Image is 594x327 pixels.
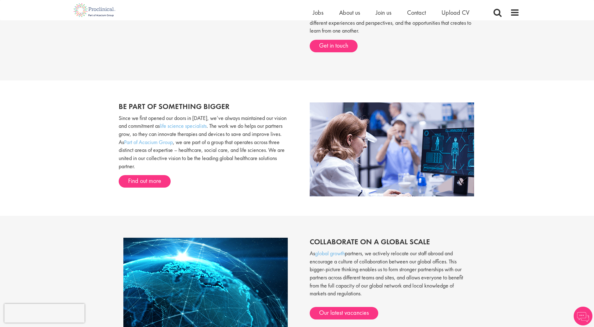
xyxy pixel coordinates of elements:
a: Part of Acacium Group [124,138,173,146]
h2: Be part of something bigger [119,102,292,111]
a: Contact [407,8,426,17]
p: As partners, we actively relocate our staff abroad and encourage a culture of collaboration betwe... [310,249,471,304]
a: life science specialists [160,122,207,129]
a: Find out more [119,175,171,188]
a: Our latest vacancies [310,307,378,319]
p: Since we first opened our doors in [DATE], we’ve always maintained our vision and commitment as .... [119,114,292,170]
a: Upload CV [442,8,469,17]
iframe: reCAPTCHA [4,304,85,323]
a: About us [339,8,360,17]
a: global growth [315,250,345,257]
a: Get in touch [310,40,358,52]
a: Join us [376,8,391,17]
img: Chatbot [574,307,592,325]
a: Jobs [313,8,323,17]
h2: Collaborate on a global scale [310,238,471,246]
